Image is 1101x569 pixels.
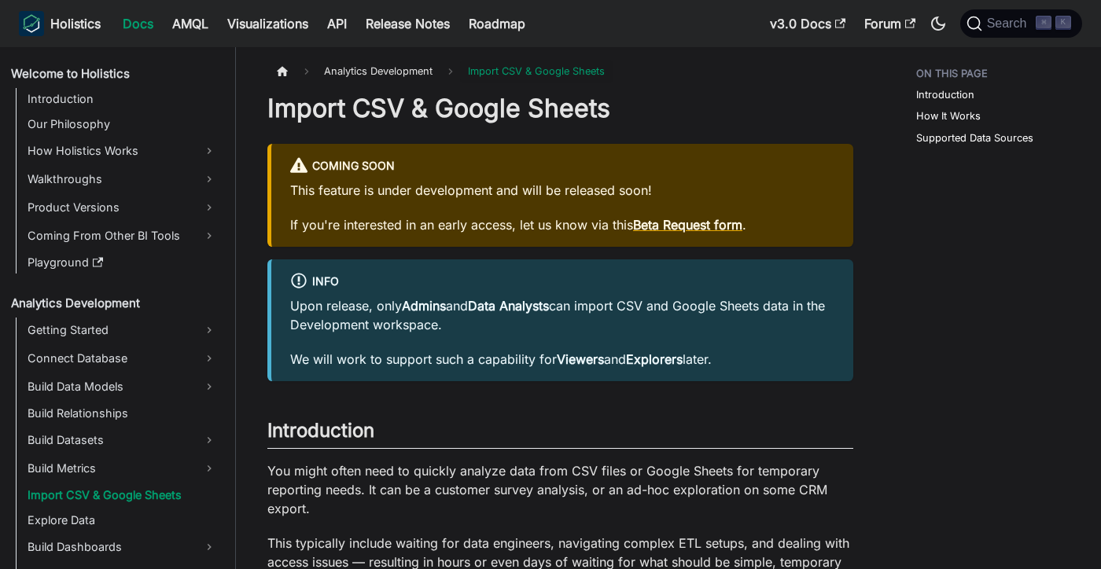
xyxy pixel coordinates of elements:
[356,11,459,36] a: Release Notes
[916,108,981,123] a: How It Works
[23,251,222,273] a: Playground
[916,130,1033,145] a: Supported Data Sources
[626,351,683,367] strong: Explorers
[50,14,101,33] b: Holistics
[23,428,222,453] a: Build Datasets
[926,11,951,36] button: Switch between dark and light mode (currently dark mode)
[760,11,855,36] a: v3.0 Docs
[6,292,222,314] a: Analytics Development
[6,63,222,85] a: Welcome to Holistics
[23,346,222,371] a: Connect Database
[557,351,604,367] strong: Viewers
[23,113,222,135] a: Our Philosophy
[402,298,446,314] strong: Admins
[19,11,44,36] img: Holistics
[1055,16,1071,30] kbd: K
[267,419,853,449] h2: Introduction
[982,17,1037,31] span: Search
[23,456,222,481] a: Build Metrics
[267,93,853,124] h1: Import CSV & Google Sheets
[290,156,834,177] div: Coming Soon
[960,9,1082,38] button: Search (Command+K)
[290,296,834,334] p: Upon release, only and can import CSV and Google Sheets data in the Development workspace.
[23,534,222,560] a: Build Dashboards
[113,11,163,36] a: Docs
[916,87,974,102] a: Introduction
[855,11,925,36] a: Forum
[23,374,222,399] a: Build Data Models
[163,11,218,36] a: AMQL
[267,60,297,83] a: Home page
[267,461,853,518] p: You might often need to quickly analyze data from CSV files or Google Sheets for temporary report...
[290,272,834,292] div: info
[218,11,318,36] a: Visualizations
[19,11,101,36] a: HolisticsHolistics
[633,217,742,233] a: Beta Request form
[316,60,440,83] span: Analytics Development
[290,350,834,369] p: We will work to support such a capability for and later.
[1036,16,1051,30] kbd: ⌘
[267,60,853,83] nav: Breadcrumbs
[23,138,222,163] a: How Holistics Works
[23,167,222,192] a: Walkthroughs
[23,318,222,343] a: Getting Started
[290,181,834,200] p: This feature is under development and will be released soon!
[23,402,222,424] a: Build Relationships
[23,223,222,248] a: Coming From Other BI Tools
[23,509,222,531] a: Explore Data
[459,11,535,36] a: Roadmap
[23,195,222,220] a: Product Versions
[460,60,613,83] span: Import CSV & Google Sheets
[23,484,222,506] a: Import CSV & Google Sheets
[23,88,222,110] a: Introduction
[290,215,834,234] p: If you're interested in an early access, let us know via this .
[468,298,549,314] strong: Data Analysts
[318,11,356,36] a: API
